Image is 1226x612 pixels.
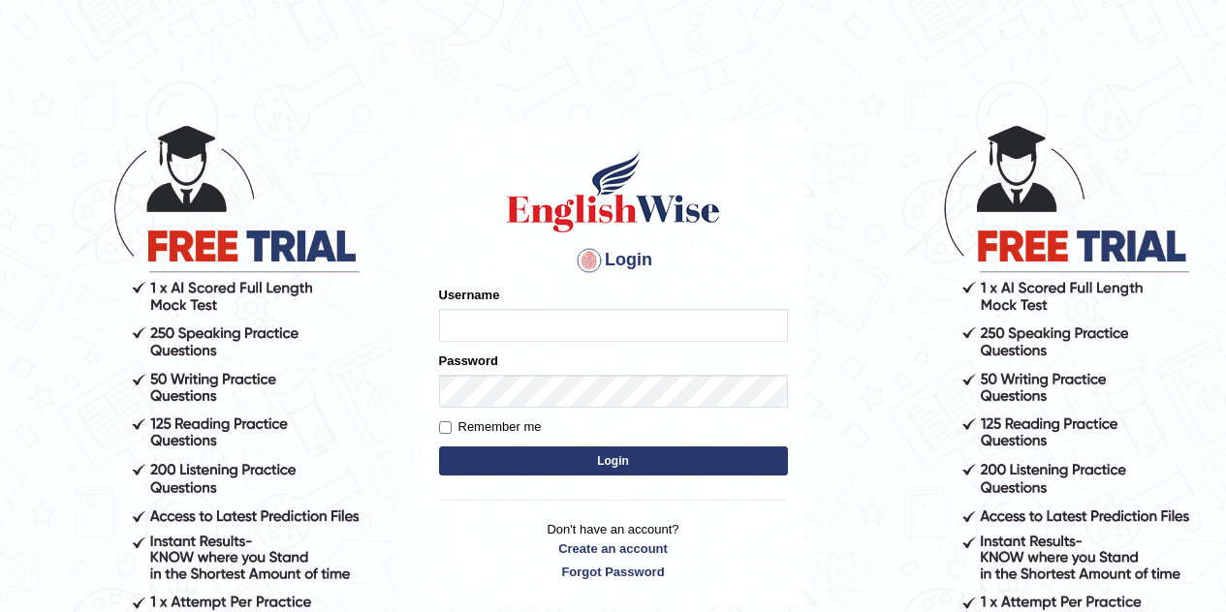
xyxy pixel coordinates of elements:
[439,520,788,580] p: Don't have an account?
[503,148,724,235] img: Logo of English Wise sign in for intelligent practice with AI
[439,286,500,304] label: Username
[439,417,542,437] label: Remember me
[439,245,788,276] h4: Login
[439,421,452,434] input: Remember me
[439,446,788,475] button: Login
[439,352,498,370] label: Password
[439,563,788,581] a: Forgot Password
[439,539,788,558] a: Create an account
